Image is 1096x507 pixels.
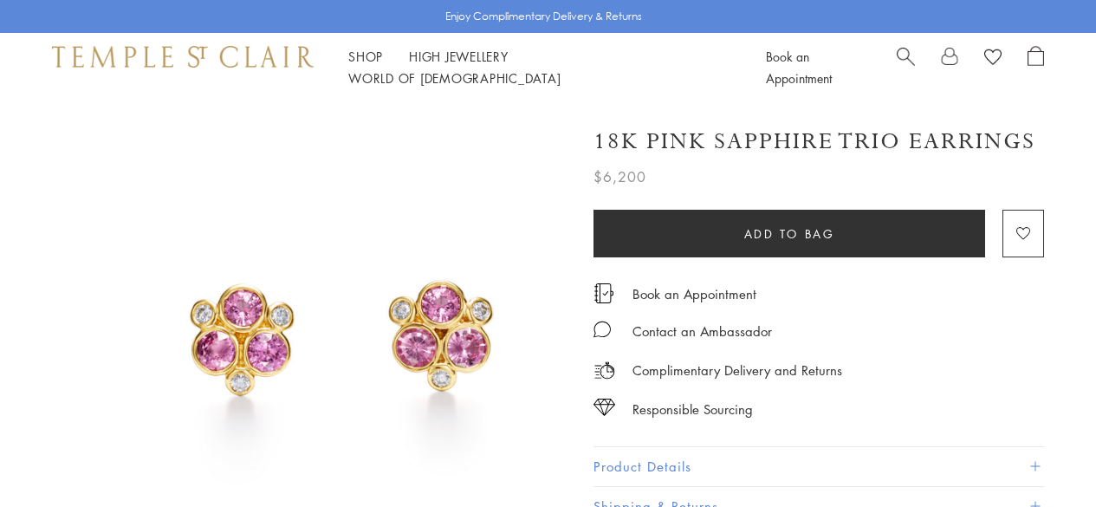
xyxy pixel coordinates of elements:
[632,360,842,381] p: Complimentary Delivery and Returns
[593,210,985,257] button: Add to bag
[632,399,753,420] div: Responsible Sourcing
[593,321,611,338] img: MessageIcon-01_2.svg
[52,46,314,67] img: Temple St. Clair
[593,447,1044,486] button: Product Details
[632,284,756,303] a: Book an Appointment
[897,46,915,89] a: Search
[766,48,832,87] a: Book an Appointment
[348,46,727,89] nav: Main navigation
[744,224,835,244] span: Add to bag
[593,360,615,381] img: icon_delivery.svg
[409,48,509,65] a: High JewelleryHigh Jewellery
[593,399,615,416] img: icon_sourcing.svg
[445,8,642,25] p: Enjoy Complimentary Delivery & Returns
[348,69,561,87] a: World of [DEMOGRAPHIC_DATA]World of [DEMOGRAPHIC_DATA]
[593,166,646,188] span: $6,200
[593,127,1035,157] h1: 18K Pink Sapphire Trio Earrings
[593,283,614,303] img: icon_appointment.svg
[348,48,383,65] a: ShopShop
[1028,46,1044,89] a: Open Shopping Bag
[984,46,1002,72] a: View Wishlist
[632,321,772,342] div: Contact an Ambassador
